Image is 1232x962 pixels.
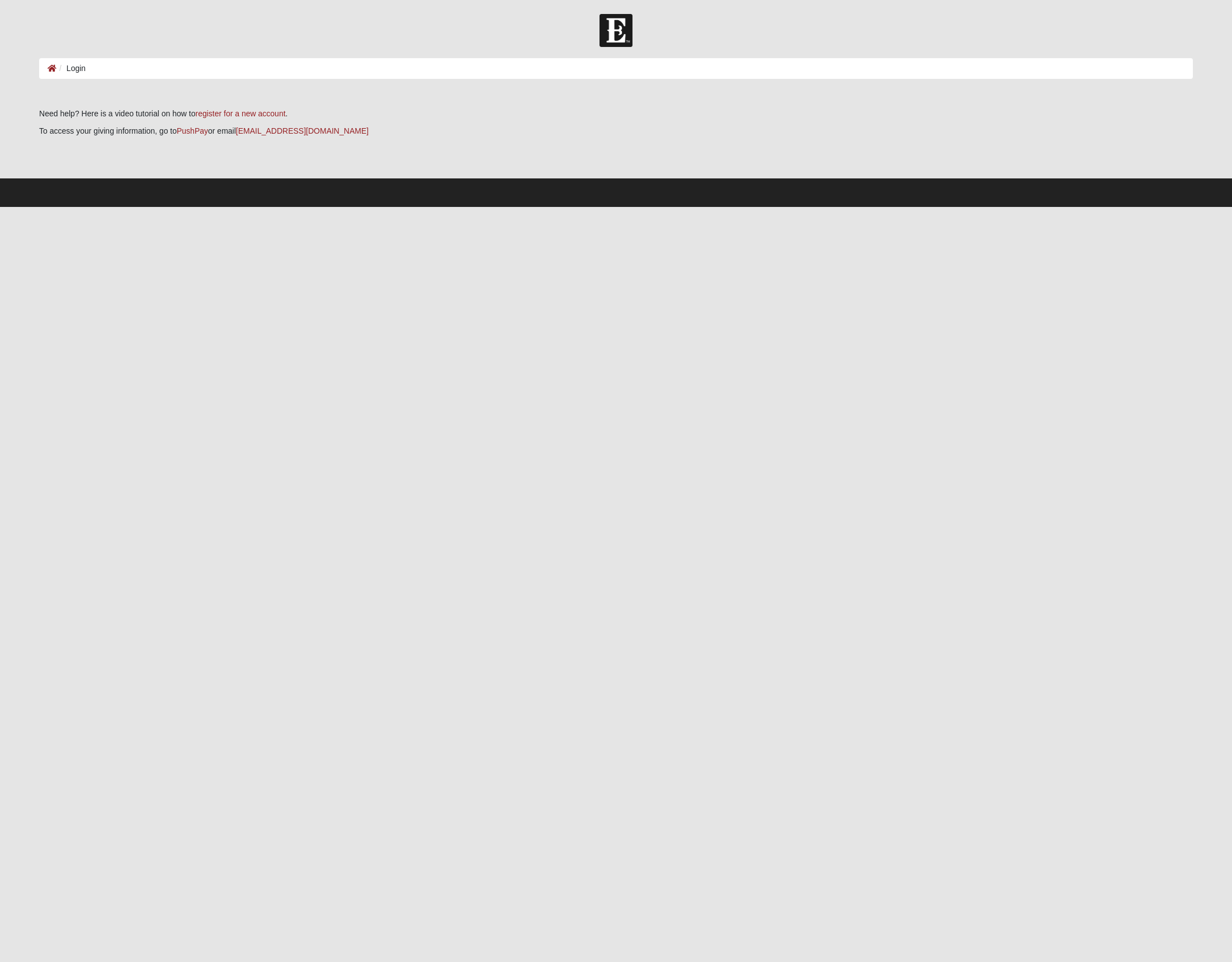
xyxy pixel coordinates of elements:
a: [EMAIL_ADDRESS][DOMAIN_NAME] [236,126,369,135]
a: PushPay [177,126,208,135]
p: Need help? Here is a video tutorial on how to . [39,108,1193,120]
img: Church of Eleven22 Logo [600,14,632,47]
a: register for a new account [195,109,285,118]
li: Login [56,63,86,74]
p: To access your giving information, go to or email [39,125,1193,137]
